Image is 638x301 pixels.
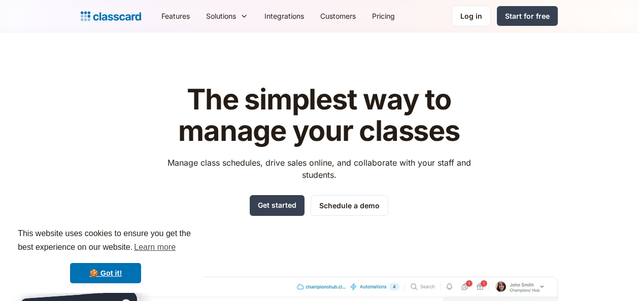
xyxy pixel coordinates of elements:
[8,218,203,293] div: cookieconsent
[250,195,305,216] a: Get started
[311,195,388,216] a: Schedule a demo
[452,6,491,26] a: Log in
[256,5,312,27] a: Integrations
[505,11,550,21] div: Start for free
[132,240,177,255] a: learn more about cookies
[198,5,256,27] div: Solutions
[312,5,364,27] a: Customers
[158,84,480,146] h1: The simplest way to manage your classes
[364,5,403,27] a: Pricing
[158,157,480,181] p: Manage class schedules, drive sales online, and collaborate with your staff and students.
[153,5,198,27] a: Features
[70,263,141,283] a: dismiss cookie message
[460,11,482,21] div: Log in
[497,6,558,26] a: Start for free
[81,9,141,23] a: home
[206,11,236,21] div: Solutions
[18,228,193,255] span: This website uses cookies to ensure you get the best experience on our website.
